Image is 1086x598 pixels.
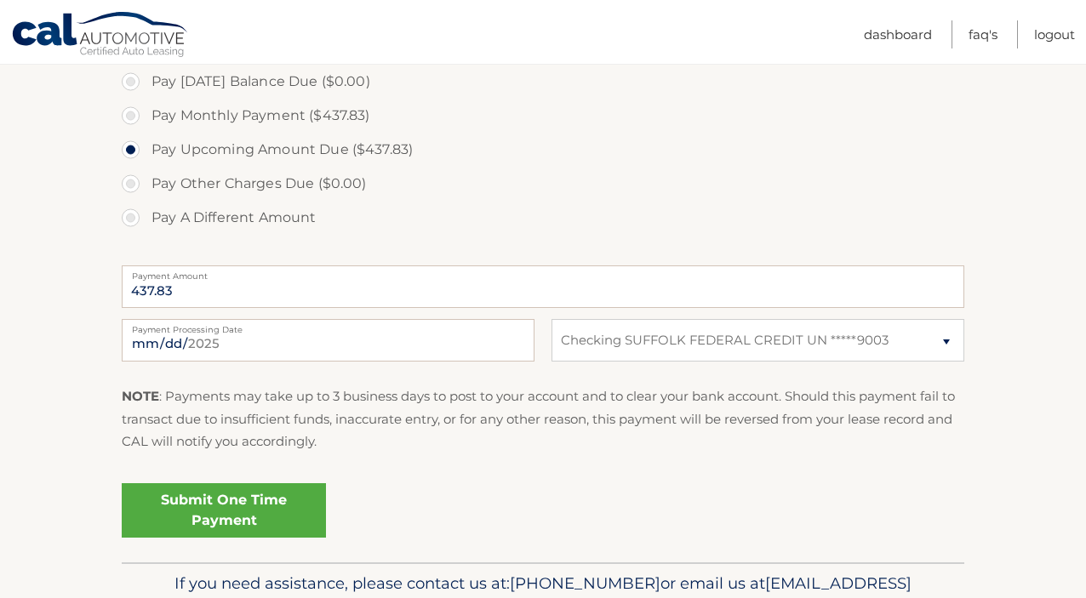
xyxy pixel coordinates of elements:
span: [PHONE_NUMBER] [510,573,660,593]
label: Pay Monthly Payment ($437.83) [122,99,964,133]
input: Payment Date [122,319,534,362]
a: Logout [1034,20,1075,48]
label: Payment Amount [122,265,964,279]
strong: NOTE [122,388,159,404]
input: Payment Amount [122,265,964,308]
p: : Payments may take up to 3 business days to post to your account and to clear your bank account.... [122,385,964,453]
label: Payment Processing Date [122,319,534,333]
label: Pay A Different Amount [122,201,964,235]
a: Cal Automotive [11,11,190,60]
label: Pay [DATE] Balance Due ($0.00) [122,65,964,99]
a: Submit One Time Payment [122,483,326,538]
label: Pay Upcoming Amount Due ($437.83) [122,133,964,167]
a: FAQ's [969,20,997,48]
label: Pay Other Charges Due ($0.00) [122,167,964,201]
a: Dashboard [864,20,932,48]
